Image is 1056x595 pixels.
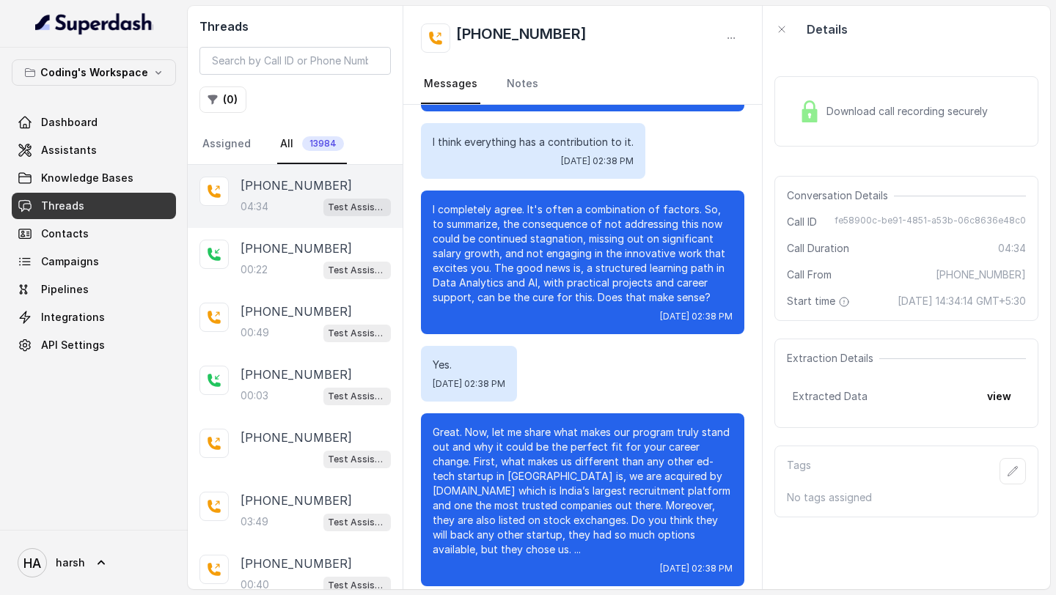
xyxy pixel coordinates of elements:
span: [DATE] 02:38 PM [561,155,634,167]
p: Test Assistant-3 [328,389,386,404]
span: [DATE] 14:34:14 GMT+5:30 [898,294,1026,308]
p: 04:34 [241,199,268,214]
button: (0) [199,86,246,113]
input: Search by Call ID or Phone Number [199,47,391,75]
a: Assistants [12,137,176,163]
span: fe58900c-be91-4851-a53b-06c8636e48c0 [835,215,1026,229]
a: Campaigns [12,248,176,275]
p: 00:03 [241,388,268,403]
a: All13984 [277,125,347,164]
p: I completely agree. It's often a combination of factors. So, to summarize, the consequence of not... [433,202,733,305]
span: Threads [41,199,84,213]
p: Test Assistant-3 [328,578,386,593]
p: No tags assigned [787,490,1026,505]
span: Call ID [787,215,817,229]
a: Messages [421,64,480,104]
p: Yes. [433,358,505,372]
p: Great. Now, let me share what makes our program truly stand out and why it could be the perfect f... [433,425,733,557]
p: Test Assistant-3 [328,515,386,530]
text: HA [23,555,41,571]
p: Test Assistant-3 [328,263,386,278]
span: 04:34 [998,241,1026,256]
p: [PHONE_NUMBER] [241,177,352,194]
span: Extracted Data [793,389,868,404]
span: Dashboard [41,115,98,130]
p: 00:22 [241,262,268,277]
span: [DATE] 02:38 PM [660,563,733,574]
button: Coding's Workspace [12,59,176,86]
nav: Tabs [199,125,391,164]
span: [DATE] 02:38 PM [433,378,505,390]
img: light.svg [35,12,153,35]
a: harsh [12,542,176,583]
nav: Tabs [421,64,744,104]
p: Test Assistant- Mukul [328,200,386,215]
a: Notes [504,64,541,104]
span: Integrations [41,310,105,325]
p: Test Assistant-3 [328,326,386,341]
span: API Settings [41,338,105,352]
p: Details [807,21,848,38]
a: Pipelines [12,276,176,303]
p: [PHONE_NUMBER] [241,366,352,383]
button: view [978,383,1020,410]
span: Call From [787,267,832,282]
span: Knowledge Bases [41,171,133,185]
h2: Threads [199,18,391,35]
span: 13984 [302,136,344,151]
a: Dashboard [12,109,176,136]
span: [DATE] 02:38 PM [660,311,733,322]
a: API Settings [12,332,176,358]
span: Campaigns [41,254,99,269]
span: harsh [56,555,85,570]
span: [PHONE_NUMBER] [936,267,1026,282]
p: [PHONE_NUMBER] [241,240,352,257]
p: [PHONE_NUMBER] [241,555,352,572]
img: Lock Icon [799,100,821,122]
p: 03:49 [241,514,268,529]
a: Threads [12,193,176,219]
span: Start time [787,294,853,308]
span: Download call recording securely [826,104,994,119]
p: Tags [787,458,811,484]
a: Contacts [12,221,176,247]
p: [PHONE_NUMBER] [241,303,352,320]
a: Integrations [12,304,176,330]
p: 00:49 [241,325,269,340]
p: [PHONE_NUMBER] [241,492,352,509]
span: Conversation Details [787,188,894,203]
h2: [PHONE_NUMBER] [456,23,587,53]
p: [PHONE_NUMBER] [241,429,352,446]
p: I think everything has a contribution to it. [433,135,634,149]
span: Extraction Details [787,351,879,366]
a: Knowledge Bases [12,165,176,191]
p: Test Assistant-3 [328,452,386,467]
span: Pipelines [41,282,89,297]
span: Assistants [41,143,97,158]
span: Call Duration [787,241,849,256]
p: Coding's Workspace [40,64,148,81]
p: 00:40 [241,577,269,592]
a: Assigned [199,125,254,164]
span: Contacts [41,226,89,241]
